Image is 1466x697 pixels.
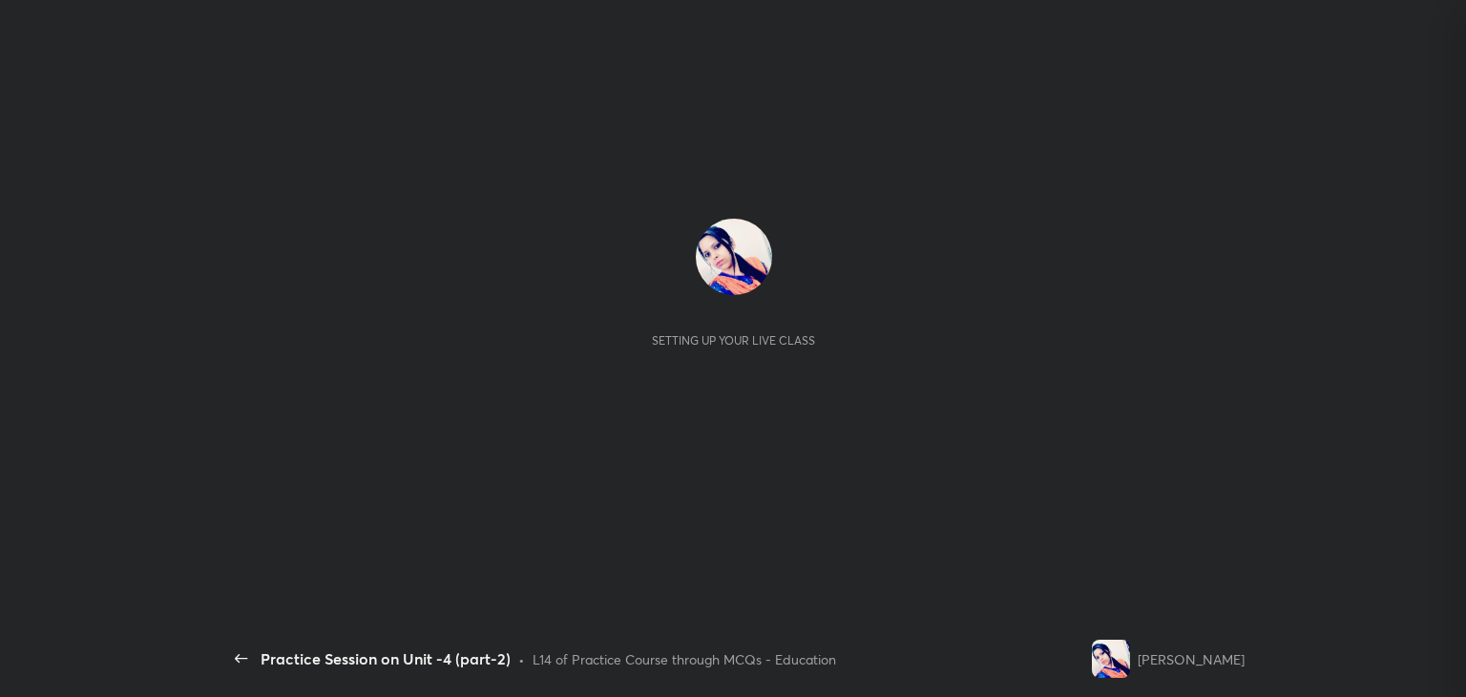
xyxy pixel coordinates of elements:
div: • [518,649,525,669]
div: Practice Session on Unit -4 (part-2) [261,647,511,670]
img: 3ec007b14afa42208d974be217fe0491.jpg [1092,640,1130,678]
img: 3ec007b14afa42208d974be217fe0491.jpg [696,219,772,295]
div: L14 of Practice Course through MCQs - Education [533,649,836,669]
div: Setting up your live class [652,333,815,348]
div: [PERSON_NAME] [1138,649,1245,669]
